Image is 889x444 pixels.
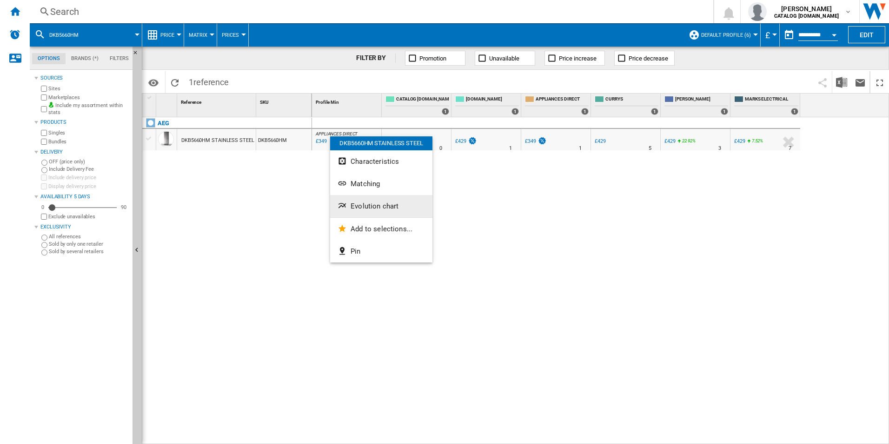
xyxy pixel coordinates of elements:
[351,202,398,210] span: Evolution chart
[351,247,360,256] span: Pin
[351,225,412,233] span: Add to selections...
[351,180,380,188] span: Matching
[330,136,432,150] div: DKB5660HM STAINLESS STEEL
[330,150,432,173] button: Characteristics
[330,240,432,262] button: Pin...
[330,195,432,217] button: Evolution chart
[330,173,432,195] button: Matching
[351,157,399,166] span: Characteristics
[330,218,432,240] button: Add to selections...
